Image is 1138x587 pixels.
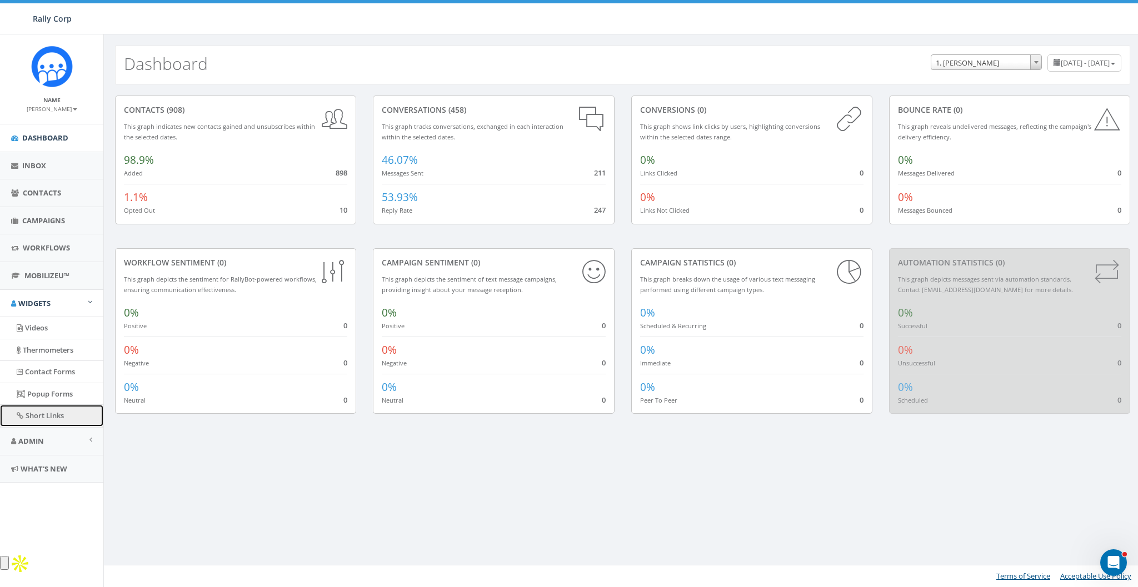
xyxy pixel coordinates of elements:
span: 247 [594,205,606,215]
span: Campaigns [22,215,65,225]
span: (0) [215,257,226,268]
small: This graph breaks down the usage of various text messaging performed using different campaign types. [640,275,815,294]
div: Campaign Sentiment [382,257,605,268]
small: Messages Delivered [898,169,955,177]
small: Unsuccessful [898,359,935,367]
span: 0% [382,380,397,394]
span: 0% [640,380,655,394]
span: 0 [343,395,347,405]
span: (0) [951,104,962,115]
small: Messages Bounced [898,206,952,214]
img: Icon_1.png [31,46,73,87]
span: 0% [898,305,913,320]
div: Automation Statistics [898,257,1121,268]
span: 10 [340,205,347,215]
small: Links Not Clicked [640,206,690,214]
span: 0% [898,380,913,394]
span: (0) [994,257,1005,268]
span: 0 [602,395,606,405]
span: 0 [602,358,606,368]
span: 0 [1117,205,1121,215]
span: Admin [18,436,44,446]
span: 0% [382,305,397,320]
span: (0) [725,257,736,268]
small: Reply Rate [382,206,412,214]
span: (908) [164,104,184,115]
span: 0% [640,153,655,167]
img: Apollo [9,553,31,575]
div: conversions [640,104,864,116]
small: Links Clicked [640,169,677,177]
small: This graph reveals undelivered messages, reflecting the campaign's delivery efficiency. [898,122,1091,141]
span: 0% [124,305,139,320]
span: 898 [336,168,347,178]
a: Terms of Service [996,571,1050,581]
span: 0 [860,358,864,368]
span: [DATE] - [DATE] [1061,58,1110,68]
small: Positive [124,322,147,330]
small: This graph depicts the sentiment of text message campaigns, providing insight about your message ... [382,275,557,294]
span: 0 [1117,320,1121,330]
small: This graph tracks conversations, exchanged in each interaction within the selected dates. [382,122,563,141]
small: This graph indicates new contacts gained and unsubscribes within the selected dates. [124,122,315,141]
span: 0% [898,153,913,167]
span: 53.93% [382,190,418,204]
small: Peer To Peer [640,396,677,404]
span: Dashboard [22,133,68,143]
span: What's New [21,464,67,474]
small: This graph depicts the sentiment for RallyBot-powered workflows, ensuring communication effective... [124,275,317,294]
span: Inbox [22,160,46,170]
span: 0% [124,380,139,394]
span: 0% [640,305,655,320]
small: Negative [124,359,149,367]
span: 0 [860,320,864,330]
span: 0 [1117,358,1121,368]
span: (0) [469,257,480,268]
small: Name [43,96,61,104]
small: Opted Out [124,206,155,214]
span: Workflows [23,243,70,253]
span: 0 [1117,168,1121,178]
small: Scheduled & Recurring [640,322,706,330]
small: Immediate [640,359,671,367]
span: 0 [860,205,864,215]
span: 98.9% [124,153,154,167]
small: Scheduled [898,396,928,404]
span: (458) [446,104,466,115]
small: Positive [382,322,405,330]
span: 0 [1117,395,1121,405]
div: conversations [382,104,605,116]
small: Messages Sent [382,169,423,177]
small: This graph depicts messages sent via automation standards. Contact [EMAIL_ADDRESS][DOMAIN_NAME] f... [898,275,1073,294]
small: Added [124,169,143,177]
span: 0% [640,190,655,204]
span: 0 [602,320,606,330]
span: 1. James Martin [931,54,1042,70]
iframe: Intercom live chat [1100,549,1127,576]
a: [PERSON_NAME] [27,103,77,113]
span: Widgets [18,298,51,308]
small: Negative [382,359,407,367]
small: This graph shows link clicks by users, highlighting conversions within the selected dates range. [640,122,820,141]
span: Rally Corp [33,13,72,24]
span: 0 [860,395,864,405]
small: Neutral [124,396,146,404]
span: 211 [594,168,606,178]
a: Acceptable Use Policy [1060,571,1131,581]
span: 1.1% [124,190,148,204]
span: 0 [860,168,864,178]
span: MobilizeU™ [24,270,69,280]
small: Successful [898,322,927,330]
div: Campaign Statistics [640,257,864,268]
span: 0 [343,358,347,368]
span: 1. James Martin [931,55,1041,71]
span: (0) [695,104,706,115]
span: 46.07% [382,153,418,167]
span: 0% [898,190,913,204]
span: Contacts [23,188,61,198]
span: 0% [898,343,913,357]
div: contacts [124,104,347,116]
small: Neutral [382,396,403,404]
div: Bounce Rate [898,104,1121,116]
span: 0% [640,343,655,357]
